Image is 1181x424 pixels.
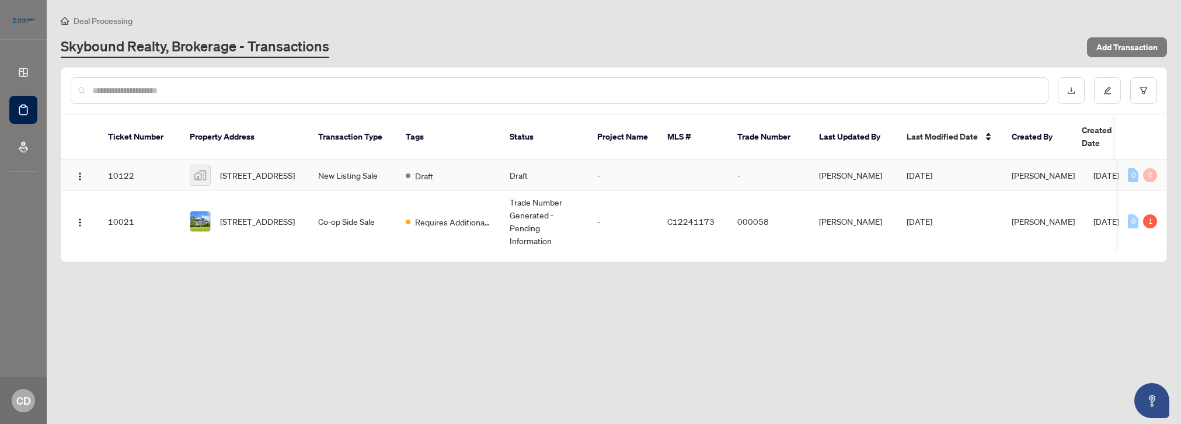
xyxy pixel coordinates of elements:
[99,160,180,191] td: 10122
[728,160,810,191] td: -
[396,114,500,160] th: Tags
[61,37,329,58] a: Skybound Realty, Brokerage - Transactions
[309,191,396,252] td: Co-op Side Sale
[1128,214,1138,228] div: 0
[907,170,932,180] span: [DATE]
[500,191,588,252] td: Trade Number Generated - Pending Information
[1103,86,1112,95] span: edit
[71,212,89,231] button: Logo
[190,211,210,231] img: thumbnail-img
[16,392,31,409] span: CD
[1087,37,1167,57] button: Add Transaction
[220,169,295,182] span: [STREET_ADDRESS]
[500,160,588,191] td: Draft
[74,16,133,26] span: Deal Processing
[1082,124,1131,150] span: Created Date
[99,114,180,160] th: Ticket Number
[1130,77,1157,104] button: filter
[1143,168,1157,182] div: 0
[810,160,897,191] td: [PERSON_NAME]
[658,114,728,160] th: MLS #
[667,216,715,227] span: C12241173
[810,114,897,160] th: Last Updated By
[415,169,433,182] span: Draft
[810,191,897,252] td: [PERSON_NAME]
[1093,216,1119,227] span: [DATE]
[309,114,396,160] th: Transaction Type
[1134,383,1169,418] button: Open asap
[728,191,810,252] td: 000058
[897,114,1002,160] th: Last Modified Date
[309,160,396,191] td: New Listing Sale
[1140,86,1148,95] span: filter
[180,114,309,160] th: Property Address
[1012,170,1075,180] span: [PERSON_NAME]
[1002,114,1072,160] th: Created By
[588,191,658,252] td: -
[415,216,491,228] span: Requires Additional Docs
[1096,38,1158,57] span: Add Transaction
[75,218,85,227] img: Logo
[728,114,810,160] th: Trade Number
[1128,168,1138,182] div: 0
[71,166,89,185] button: Logo
[99,191,180,252] td: 10021
[500,114,588,160] th: Status
[9,15,37,26] img: logo
[907,130,978,143] span: Last Modified Date
[1012,216,1075,227] span: [PERSON_NAME]
[588,160,658,191] td: -
[61,17,69,25] span: home
[75,172,85,181] img: Logo
[190,165,210,185] img: thumbnail-img
[1094,77,1121,104] button: edit
[907,216,932,227] span: [DATE]
[1093,170,1119,180] span: [DATE]
[1072,114,1154,160] th: Created Date
[1058,77,1085,104] button: download
[1143,214,1157,228] div: 1
[588,114,658,160] th: Project Name
[220,215,295,228] span: [STREET_ADDRESS]
[1067,86,1075,95] span: download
